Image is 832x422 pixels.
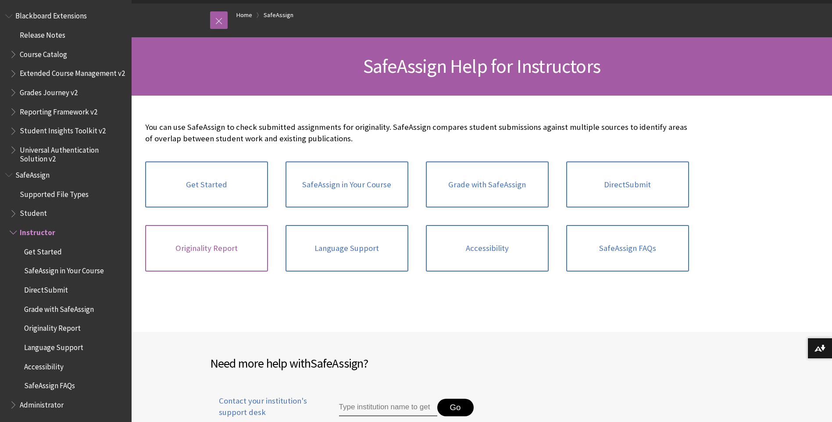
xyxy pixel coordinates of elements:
[566,161,689,208] a: DirectSubmit
[145,161,268,208] a: Get Started
[426,161,549,208] a: Grade with SafeAssign
[20,225,55,237] span: Instructor
[24,379,75,390] span: SafeAssign FAQs
[24,302,94,314] span: Grade with SafeAssign
[363,54,600,78] span: SafeAssign Help for Instructors
[20,28,65,39] span: Release Notes
[24,340,83,352] span: Language Support
[20,397,64,409] span: Administrator
[286,225,408,272] a: Language Support
[437,399,474,416] button: Go
[24,283,68,294] span: DirectSubmit
[145,225,268,272] a: Originality Report
[236,10,252,21] a: Home
[24,321,81,333] span: Originality Report
[15,9,87,21] span: Blackboard Extensions
[20,143,125,163] span: Universal Authentication Solution v2
[566,225,689,272] a: SafeAssign FAQs
[145,122,689,144] p: You can use SafeAssign to check submitted assignments for originality. SafeAssign compares studen...
[20,47,67,59] span: Course Catalog
[5,168,126,412] nav: Book outline for Blackboard SafeAssign
[24,359,64,371] span: Accessibility
[264,10,293,21] a: SafeAssign
[426,225,549,272] a: Accessibility
[20,66,125,78] span: Extended Course Management v2
[5,9,126,164] nav: Book outline for Blackboard Extensions
[20,104,97,116] span: Reporting Framework v2
[311,355,363,371] span: SafeAssign
[20,124,106,136] span: Student Insights Toolkit v2
[20,206,47,218] span: Student
[24,264,104,275] span: SafeAssign in Your Course
[20,187,89,199] span: Supported File Types
[210,395,319,418] span: Contact your institution's support desk
[24,244,62,256] span: Get Started
[210,354,482,372] h2: Need more help with ?
[15,168,50,179] span: SafeAssign
[339,399,437,416] input: Type institution name to get support
[286,161,408,208] a: SafeAssign in Your Course
[20,85,78,97] span: Grades Journey v2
